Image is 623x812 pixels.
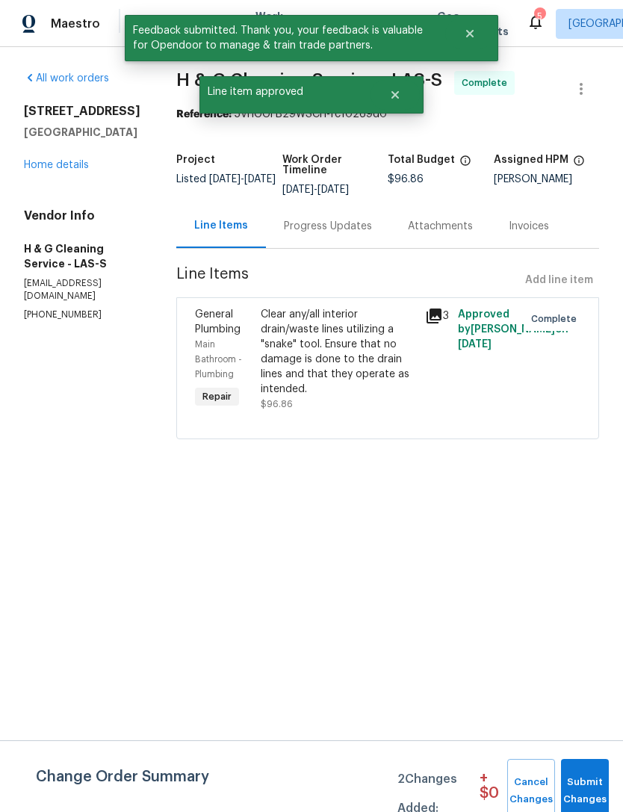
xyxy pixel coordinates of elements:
[176,71,442,89] span: H & G Cleaning Service - LAS-S
[445,19,495,49] button: Close
[388,174,424,185] span: $96.86
[24,277,140,303] p: [EMAIL_ADDRESS][DOMAIN_NAME]
[176,107,599,122] div: 5VHGGFB29WSCH-fc10269d0
[282,155,388,176] h5: Work Order Timeline
[458,309,568,350] span: Approved by [PERSON_NAME] on
[24,309,140,321] p: [PHONE_NUMBER]
[282,185,349,195] span: -
[196,389,238,404] span: Repair
[371,80,420,110] button: Close
[244,174,276,185] span: [DATE]
[195,309,241,335] span: General Plumbing
[437,9,509,39] span: Geo Assignments
[24,208,140,223] h4: Vendor Info
[425,307,449,325] div: 3
[261,400,293,409] span: $96.86
[255,9,294,39] span: Work Orders
[195,340,242,379] span: Main Bathroom - Plumbing
[209,174,241,185] span: [DATE]
[24,125,140,140] h5: [GEOGRAPHIC_DATA]
[462,75,513,90] span: Complete
[531,312,583,326] span: Complete
[24,241,140,271] h5: H & G Cleaning Service - LAS-S
[125,15,445,61] span: Feedback submitted. Thank you, your feedback is valuable for Opendoor to manage & train trade par...
[284,219,372,234] div: Progress Updates
[176,174,276,185] span: Listed
[199,76,371,108] span: Line item approved
[534,9,545,24] div: 5
[494,174,600,185] div: [PERSON_NAME]
[458,339,492,350] span: [DATE]
[176,109,232,120] b: Reference:
[573,155,585,174] span: The hpm assigned to this work order.
[194,218,248,233] div: Line Items
[494,155,568,165] h5: Assigned HPM
[459,155,471,174] span: The total cost of line items that have been proposed by Opendoor. This sum includes line items th...
[408,219,473,234] div: Attachments
[51,16,100,31] span: Maestro
[317,185,349,195] span: [DATE]
[282,185,314,195] span: [DATE]
[24,160,89,170] a: Home details
[24,104,140,119] h2: [STREET_ADDRESS]
[388,155,455,165] h5: Total Budget
[509,219,549,234] div: Invoices
[261,307,416,397] div: Clear any/all interior drain/waste lines utilizing a "snake" tool. Ensure that no damage is done ...
[209,174,276,185] span: -
[176,267,519,294] span: Line Items
[176,155,215,165] h5: Project
[24,73,109,84] a: All work orders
